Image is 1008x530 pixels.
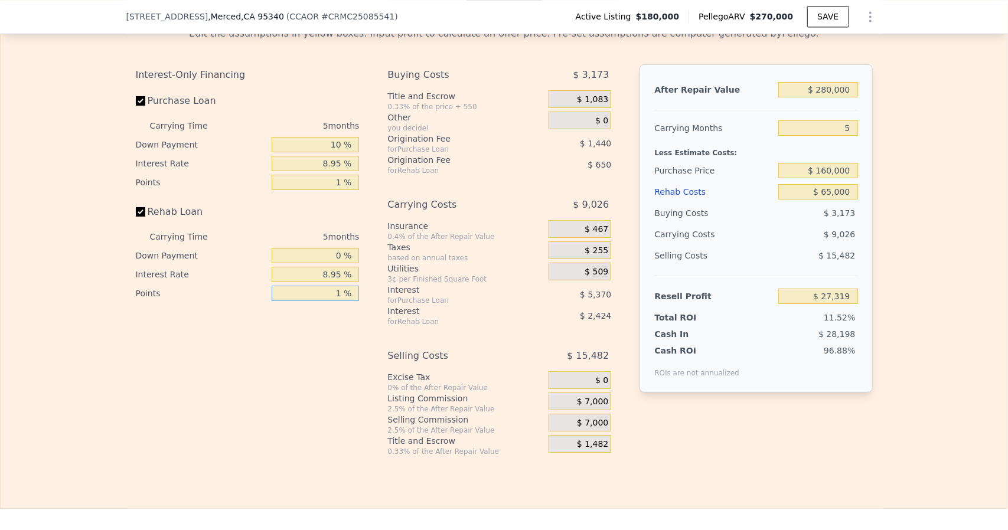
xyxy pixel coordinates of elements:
span: $ 2,424 [580,311,611,320]
span: $ 1,440 [580,139,611,148]
span: [STREET_ADDRESS] [126,11,208,22]
div: Edit the assumptions in yellow boxes. Input profit to calculate an offer price. Pre-set assumptio... [136,27,873,41]
div: Carrying Costs [387,194,519,215]
div: 5 months [231,227,360,246]
span: $ 7,000 [577,397,608,407]
span: $ 1,482 [577,439,608,450]
div: Carrying Months [654,117,774,139]
span: $ 467 [585,224,608,235]
div: you decide! [387,123,544,133]
div: Buying Costs [654,202,774,224]
div: Interest [387,284,519,296]
label: Rehab Loan [136,201,268,223]
div: Cash ROI [654,345,739,356]
div: for Rehab Loan [387,166,519,175]
span: $ 0 [595,375,608,386]
div: Origination Fee [387,154,519,166]
button: Show Options [859,5,882,28]
div: 0.33% of the After Repair Value [387,447,544,456]
div: Total ROI [654,312,728,323]
div: ( ) [286,11,398,22]
div: Points [136,173,268,192]
span: $ 1,083 [577,94,608,105]
div: Resell Profit [654,286,774,307]
div: Excise Tax [387,371,544,383]
div: for Purchase Loan [387,296,519,305]
span: Active Listing [576,11,636,22]
span: $ 15,482 [818,251,855,260]
div: After Repair Value [654,79,774,100]
div: Carrying Costs [654,224,728,245]
div: Utilities [387,263,544,274]
input: Purchase Loan [136,96,145,106]
div: for Purchase Loan [387,145,519,154]
div: Carrying Time [150,116,227,135]
span: $ 509 [585,267,608,277]
div: Buying Costs [387,64,519,86]
div: Title and Escrow [387,435,544,447]
div: Cash In [654,328,728,340]
div: 0% of the After Repair Value [387,383,544,392]
div: Purchase Price [654,160,774,181]
span: $ 9,026 [824,230,855,239]
div: for Rehab Loan [387,317,519,326]
span: $ 5,370 [580,290,611,299]
span: , Merced [208,11,284,22]
span: $180,000 [636,11,680,22]
div: Rehab Costs [654,181,774,202]
div: 3¢ per Finished Square Foot [387,274,544,284]
div: 2.5% of the After Repair Value [387,404,544,414]
span: $ 3,173 [824,208,855,218]
span: $ 255 [585,246,608,256]
div: Selling Costs [654,245,774,266]
div: Selling Costs [387,345,519,367]
input: Rehab Loan [136,207,145,217]
span: # CRMC25085541 [321,12,394,21]
div: Title and Escrow [387,90,544,102]
label: Purchase Loan [136,90,268,112]
div: Origination Fee [387,133,519,145]
span: 11.52% [824,313,855,322]
div: Listing Commission [387,392,544,404]
div: based on annual taxes [387,253,544,263]
span: $ 0 [595,116,608,126]
span: Pellego ARV [699,11,750,22]
div: Interest-Only Financing [136,64,360,86]
span: $ 15,482 [567,345,609,367]
div: Carrying Time [150,227,227,246]
div: Interest Rate [136,154,268,173]
span: $ 7,000 [577,418,608,428]
div: 0.33% of the price + 550 [387,102,544,112]
span: CCAOR [289,12,319,21]
span: , CA 95340 [241,12,284,21]
div: Taxes [387,241,544,253]
div: Selling Commission [387,414,544,426]
span: $ 650 [588,160,611,169]
div: Other [387,112,544,123]
div: Down Payment [136,135,268,154]
div: Points [136,284,268,303]
span: $ 9,026 [573,194,609,215]
button: SAVE [807,6,849,27]
span: 96.88% [824,346,855,355]
div: Insurance [387,220,544,232]
span: $ 28,198 [818,329,855,339]
div: 0.4% of the After Repair Value [387,232,544,241]
div: Interest [387,305,519,317]
div: ROIs are not annualized [654,356,739,378]
div: 5 months [231,116,360,135]
div: Less Estimate Costs: [654,139,857,160]
div: Down Payment [136,246,268,265]
div: 2.5% of the After Repair Value [387,426,544,435]
span: $ 3,173 [573,64,609,86]
span: $270,000 [750,12,794,21]
div: Interest Rate [136,265,268,284]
